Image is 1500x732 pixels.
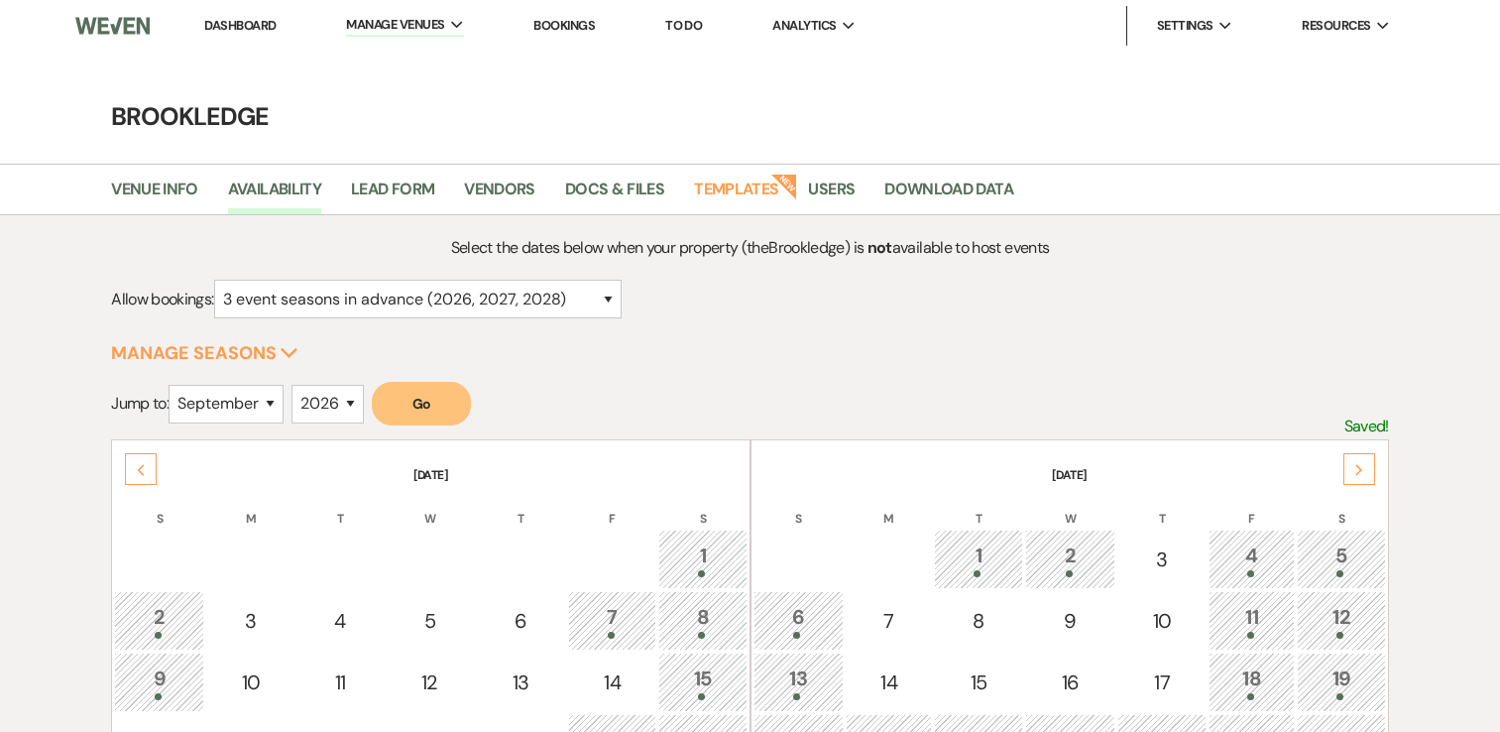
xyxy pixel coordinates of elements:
[669,664,736,700] div: 15
[1219,541,1285,577] div: 4
[1036,606,1104,636] div: 9
[772,16,836,36] span: Analytics
[658,486,747,528] th: S
[1302,16,1370,36] span: Resources
[307,668,372,697] div: 11
[204,17,276,34] a: Dashboard
[846,486,933,528] th: M
[111,393,169,414] span: Jump to:
[884,177,1013,214] a: Download Data
[753,442,1386,484] th: [DATE]
[857,606,922,636] div: 7
[1219,602,1285,639] div: 11
[579,602,645,639] div: 7
[808,177,855,214] a: Users
[307,606,372,636] div: 4
[1157,16,1213,36] span: Settings
[1308,664,1375,700] div: 19
[346,15,444,35] span: Manage Venues
[114,486,204,528] th: S
[753,486,844,528] th: S
[945,606,1011,636] div: 8
[111,177,198,214] a: Venue Info
[1344,414,1389,439] p: Saved!
[579,668,645,697] div: 14
[114,442,747,484] th: [DATE]
[111,344,298,362] button: Manage Seasons
[1117,486,1206,528] th: T
[1219,664,1285,700] div: 18
[397,606,463,636] div: 5
[351,177,434,214] a: Lead Form
[1036,668,1104,697] div: 16
[1128,668,1195,697] div: 17
[1025,486,1115,528] th: W
[764,664,833,700] div: 13
[487,606,555,636] div: 6
[945,668,1011,697] div: 15
[206,486,294,528] th: M
[487,668,555,697] div: 13
[1128,606,1195,636] div: 10
[271,235,1229,261] p: Select the dates below when your property (the Brookledge ) is available to host events
[75,5,150,47] img: Weven Logo
[1128,545,1195,574] div: 3
[372,382,471,426] button: Go
[228,177,321,214] a: Availability
[37,99,1464,134] h4: Brookledge
[857,668,922,697] div: 14
[867,237,892,258] strong: not
[296,486,383,528] th: T
[1308,541,1375,577] div: 5
[217,606,284,636] div: 3
[111,289,213,309] span: Allow bookings:
[669,541,736,577] div: 1
[476,486,566,528] th: T
[397,668,463,697] div: 12
[665,17,702,34] a: To Do
[694,177,778,214] a: Templates
[771,172,799,199] strong: New
[945,541,1011,577] div: 1
[764,602,833,639] div: 6
[1308,602,1375,639] div: 12
[669,602,736,639] div: 8
[217,668,284,697] div: 10
[125,664,193,700] div: 9
[1036,541,1104,577] div: 2
[568,486,656,528] th: F
[1297,486,1386,528] th: S
[464,177,535,214] a: Vendors
[565,177,664,214] a: Docs & Files
[125,602,193,639] div: 2
[934,486,1022,528] th: T
[1209,486,1296,528] th: F
[533,17,595,34] a: Bookings
[386,486,474,528] th: W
